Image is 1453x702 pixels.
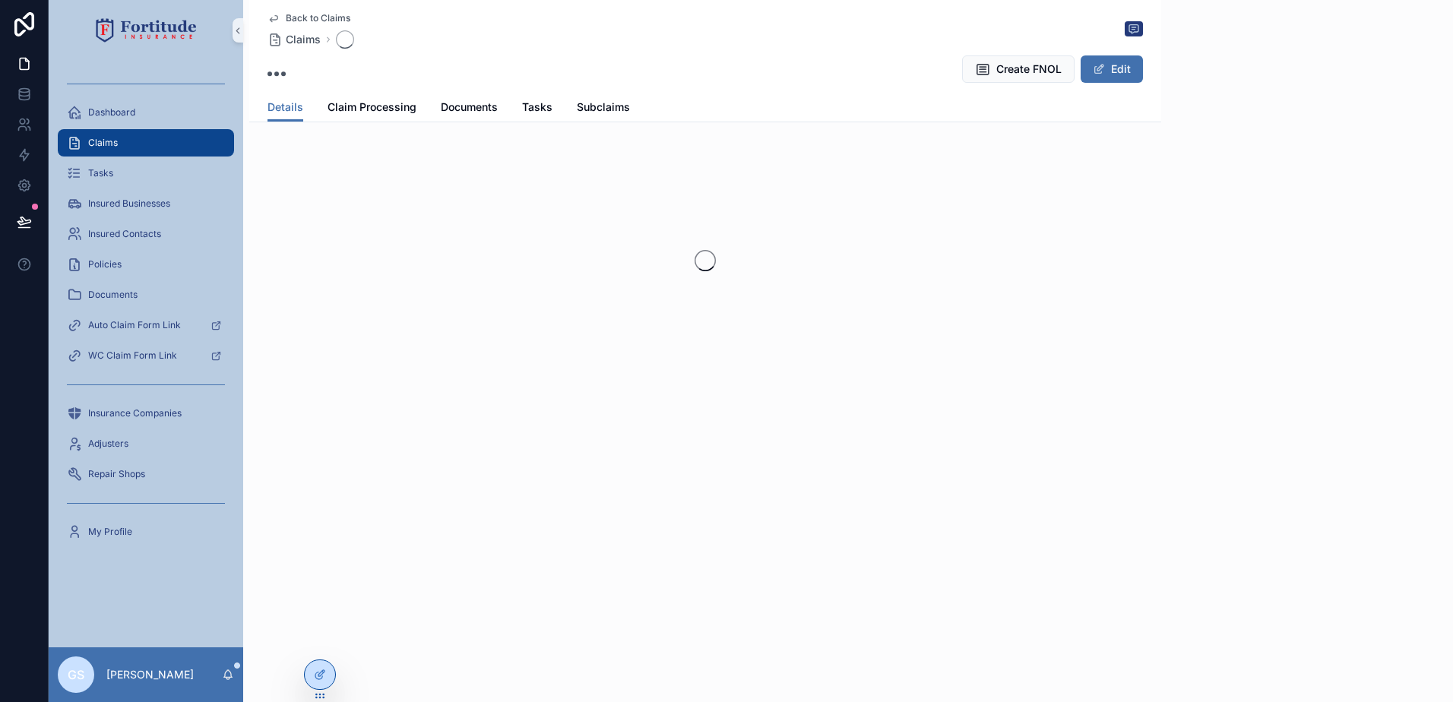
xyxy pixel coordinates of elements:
[577,100,630,115] span: Subclaims
[58,430,234,457] a: Adjusters
[267,12,350,24] a: Back to Claims
[88,258,122,270] span: Policies
[88,319,181,331] span: Auto Claim Form Link
[49,61,243,565] div: scrollable content
[58,129,234,157] a: Claims
[58,342,234,369] a: WC Claim Form Link
[88,526,132,538] span: My Profile
[962,55,1075,83] button: Create FNOL
[267,100,303,115] span: Details
[88,137,118,149] span: Claims
[88,407,182,419] span: Insurance Companies
[58,99,234,126] a: Dashboard
[1081,55,1143,83] button: Edit
[441,100,498,115] span: Documents
[328,100,416,115] span: Claim Processing
[88,349,177,362] span: WC Claim Form Link
[96,18,197,43] img: App logo
[106,667,194,682] p: [PERSON_NAME]
[88,438,128,450] span: Adjusters
[58,281,234,308] a: Documents
[88,167,113,179] span: Tasks
[286,32,321,47] span: Claims
[996,62,1062,77] span: Create FNOL
[267,32,321,47] a: Claims
[58,220,234,248] a: Insured Contacts
[58,460,234,488] a: Repair Shops
[58,518,234,545] a: My Profile
[58,160,234,187] a: Tasks
[58,400,234,427] a: Insurance Companies
[522,100,552,115] span: Tasks
[88,106,135,119] span: Dashboard
[58,190,234,217] a: Insured Businesses
[577,93,630,124] a: Subclaims
[88,289,138,301] span: Documents
[88,198,170,210] span: Insured Businesses
[441,93,498,124] a: Documents
[328,93,416,124] a: Claim Processing
[58,251,234,278] a: Policies
[88,228,161,240] span: Insured Contacts
[58,311,234,339] a: Auto Claim Form Link
[88,468,145,480] span: Repair Shops
[286,12,350,24] span: Back to Claims
[68,666,84,684] span: GS
[267,93,303,122] a: Details
[522,93,552,124] a: Tasks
